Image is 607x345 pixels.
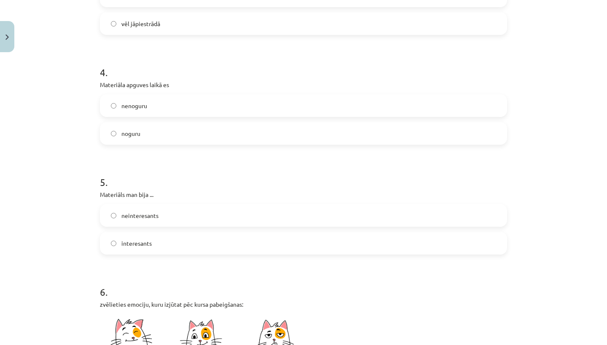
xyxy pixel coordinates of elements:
span: neinteresants [121,211,158,220]
span: nenoguru [121,101,147,110]
span: vēl jāpiestrādā [121,19,160,28]
h1: 6 . [100,271,507,297]
input: vēl jāpiestrādā [111,21,116,27]
p: Materiāla apguves laikā es [100,80,507,89]
p: Materiāls man bija ... [100,190,507,199]
span: noguru [121,129,140,138]
span: interesants [121,239,152,248]
p: zvēlieties emociju, kuru izjūtat pēc kursa pabeigšanas: [100,300,507,309]
h1: 4 . [100,52,507,78]
input: noguru [111,131,116,136]
input: nenoguru [111,103,116,109]
input: neinteresants [111,213,116,218]
h1: 5 . [100,162,507,188]
input: interesants [111,241,116,246]
img: icon-close-lesson-0947bae3869378f0d4975bcd49f059093ad1ed9edebbc8119c70593378902aed.svg [5,34,9,40]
